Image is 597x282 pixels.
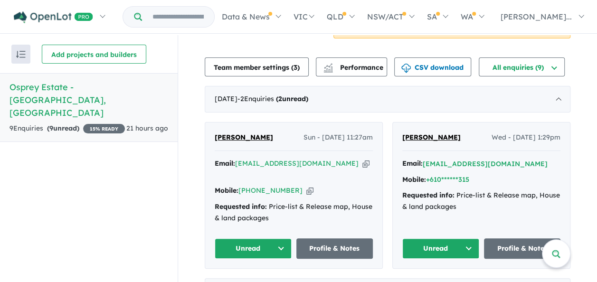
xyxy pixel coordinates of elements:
[215,186,238,195] strong: Mobile:
[323,66,333,73] img: bar-chart.svg
[401,64,411,73] img: download icon
[83,124,125,133] span: 15 % READY
[316,57,387,76] button: Performance
[215,201,373,224] div: Price-list & Release map, House & land packages
[237,94,308,103] span: - 2 Enquir ies
[402,238,479,259] button: Unread
[294,63,297,72] span: 3
[402,159,423,168] strong: Email:
[42,45,146,64] button: Add projects and builders
[235,159,359,168] a: [EMAIL_ADDRESS][DOMAIN_NAME]
[306,186,313,196] button: Copy
[501,12,572,21] span: [PERSON_NAME]...
[402,132,461,143] a: [PERSON_NAME]
[402,175,426,184] strong: Mobile:
[423,159,548,169] button: [EMAIL_ADDRESS][DOMAIN_NAME]
[278,94,282,103] span: 2
[126,124,168,132] span: 21 hours ago
[324,63,332,68] img: line-chart.svg
[16,51,26,58] img: sort.svg
[402,190,560,213] div: Price-list & Release map, House & land packages
[49,124,53,132] span: 9
[205,86,570,113] div: [DATE]
[215,202,267,211] strong: Requested info:
[325,63,383,72] span: Performance
[215,159,235,168] strong: Email:
[296,238,373,259] a: Profile & Notes
[47,124,79,132] strong: ( unread)
[144,7,212,27] input: Try estate name, suburb, builder or developer
[238,186,303,195] a: [PHONE_NUMBER]
[276,94,308,103] strong: ( unread)
[215,133,273,141] span: [PERSON_NAME]
[479,57,565,76] button: All enquiries (9)
[402,133,461,141] span: [PERSON_NAME]
[14,11,93,23] img: Openlot PRO Logo White
[215,132,273,143] a: [PERSON_NAME]
[394,57,471,76] button: CSV download
[9,123,125,134] div: 9 Enquir ies
[9,81,168,119] h5: Osprey Estate - [GEOGRAPHIC_DATA] , [GEOGRAPHIC_DATA]
[492,132,560,143] span: Wed - [DATE] 1:29pm
[215,238,292,259] button: Unread
[484,238,561,259] a: Profile & Notes
[402,191,455,199] strong: Requested info:
[205,57,309,76] button: Team member settings (3)
[303,132,373,143] span: Sun - [DATE] 11:27am
[362,159,370,169] button: Copy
